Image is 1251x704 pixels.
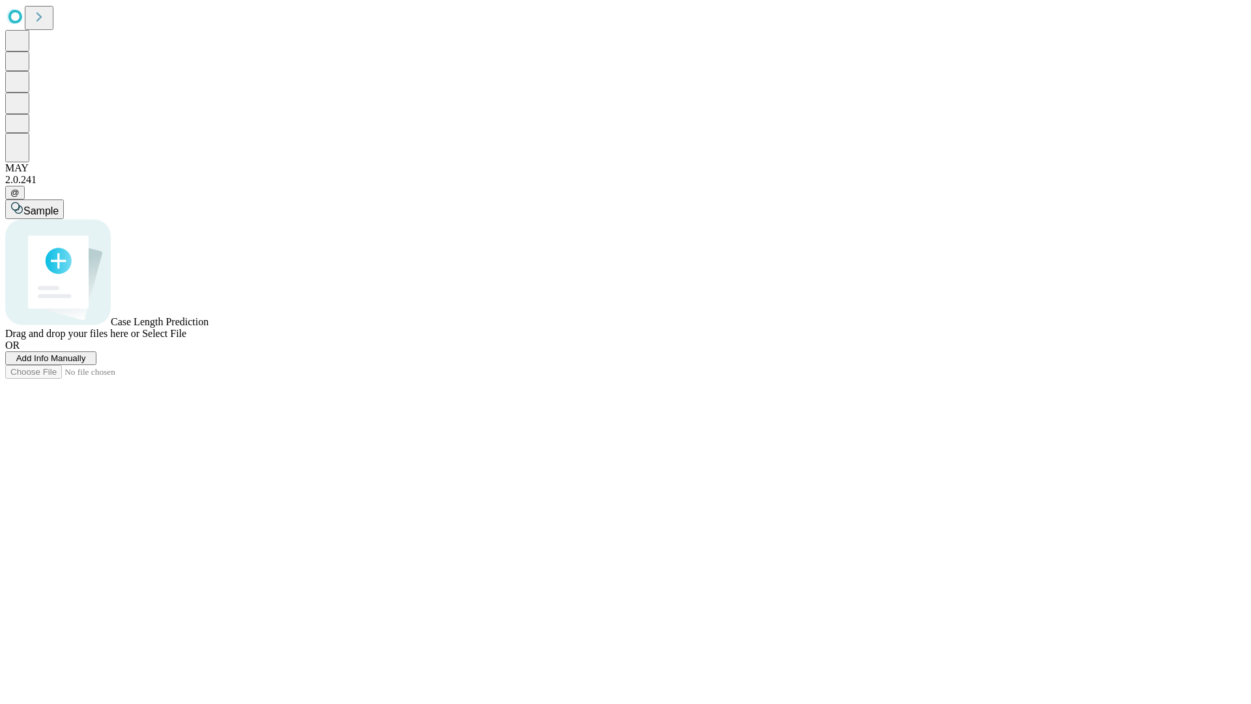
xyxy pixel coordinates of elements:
div: MAY [5,162,1246,174]
span: Add Info Manually [16,353,86,363]
span: Drag and drop your files here or [5,328,139,339]
span: OR [5,340,20,351]
button: Sample [5,199,64,219]
span: Sample [23,205,59,216]
button: Add Info Manually [5,351,96,365]
button: @ [5,186,25,199]
span: Select File [142,328,186,339]
span: Case Length Prediction [111,316,208,327]
span: @ [10,188,20,198]
div: 2.0.241 [5,174,1246,186]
